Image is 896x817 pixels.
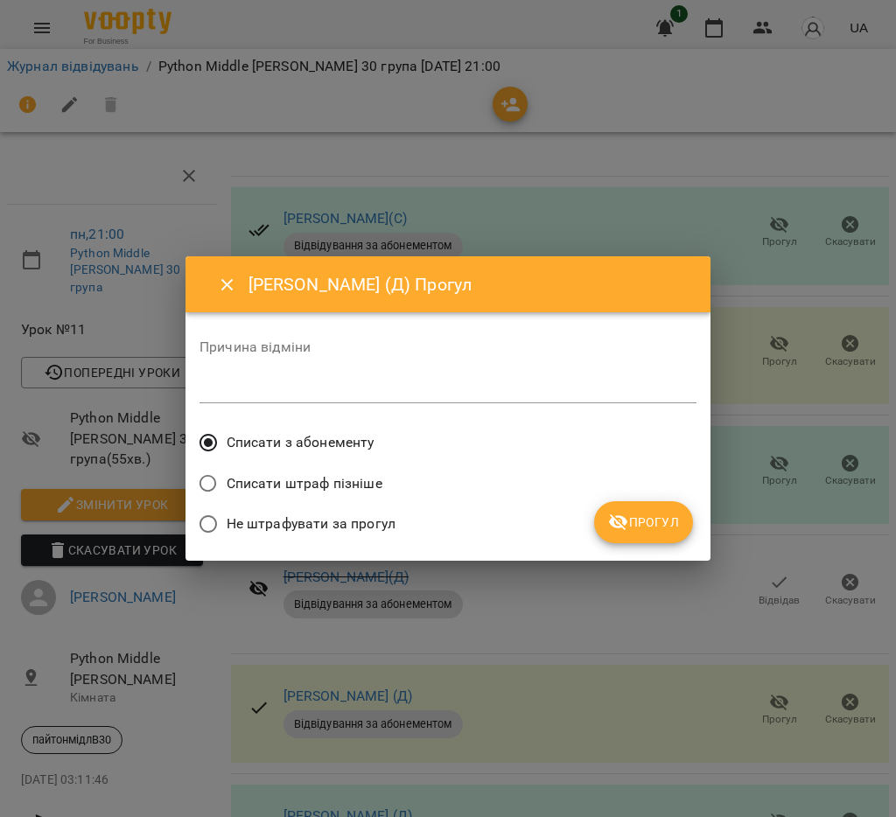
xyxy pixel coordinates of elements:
[227,473,382,494] span: Списати штраф пізніше
[248,271,689,298] h6: [PERSON_NAME] (Д) Прогул
[199,340,696,354] label: Причина відміни
[227,432,374,453] span: Списати з абонементу
[594,501,693,543] button: Прогул
[206,264,248,306] button: Close
[227,513,395,534] span: Не штрафувати за прогул
[608,512,679,533] span: Прогул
